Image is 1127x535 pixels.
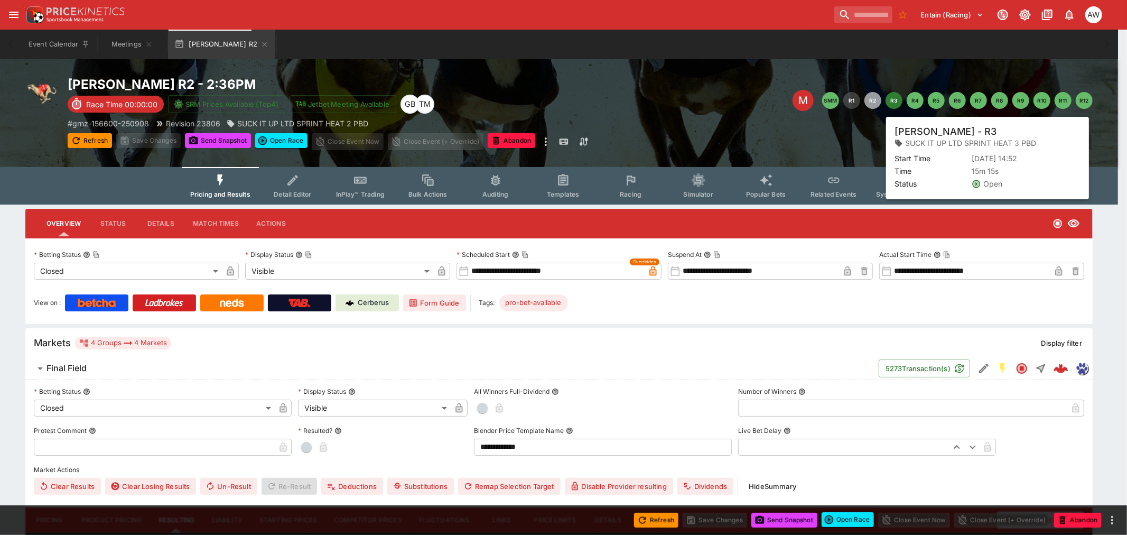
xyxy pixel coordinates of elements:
button: SRM Prices Available (Top4) [168,95,285,113]
p: Display Status [245,250,293,259]
img: Sportsbook Management [46,17,104,22]
img: PriceKinetics [46,7,125,15]
button: No Bookmarks [895,6,911,23]
p: Auto-Save [1055,136,1088,147]
nav: pagination navigation [822,92,1093,109]
div: Closed [34,263,222,280]
button: Open Race [255,133,308,148]
svg: Closed [1016,362,1028,375]
div: Visible [298,400,451,417]
span: Bulk Actions [408,190,448,198]
label: Market Actions [34,462,1084,478]
div: Gary Brigginshaw [400,95,420,114]
div: 4 Groups 4 Markets [79,337,167,349]
img: logo-cerberus--red.svg [1054,361,1068,376]
button: Substitutions [387,478,454,495]
div: split button [255,133,308,148]
a: 74138712-3953-45a1-8af4-ebf76022d018 [1050,358,1072,379]
button: R12 [1076,92,1093,109]
button: R10 [1033,92,1050,109]
button: Overview [38,211,89,236]
p: Display Status [298,387,346,396]
span: Templates [547,190,579,198]
button: Abandon [488,133,535,148]
p: Suspend At [668,250,702,259]
a: Form Guide [403,294,466,311]
button: Dividends [677,478,733,495]
button: Deductions [321,478,383,495]
button: Toggle light/dark mode [1016,5,1035,24]
p: Revision 23806 [166,118,220,129]
p: Scheduled Start [457,250,510,259]
button: Open Race [822,512,874,527]
button: [PERSON_NAME] R2 [168,30,275,59]
div: 74138712-3953-45a1-8af4-ebf76022d018 [1054,361,1068,376]
img: grnz [1076,363,1088,374]
button: Closed [1012,359,1031,378]
p: Override [1005,136,1032,147]
input: search [834,6,892,23]
button: Meetings [98,30,166,59]
label: Tags: [479,294,495,311]
button: Disable Provider resulting [565,478,673,495]
button: Copy To Clipboard [92,251,100,259]
button: R1 [843,92,860,109]
button: Event Calendar [22,30,96,59]
img: Betcha [78,299,116,307]
img: greyhound_racing.png [25,76,59,110]
img: Ladbrokes [145,299,183,307]
svg: Visible [1067,217,1080,230]
button: Status [89,211,137,236]
button: Notifications [1060,5,1079,24]
button: HideSummary [742,478,803,495]
p: All Winners Full-Dividend [474,387,549,396]
button: Match Times [184,211,247,236]
div: split button [822,512,874,527]
h2: Copy To Clipboard [68,76,580,93]
p: Protest Comment [34,426,87,435]
button: R11 [1055,92,1072,109]
button: R6 [949,92,966,109]
div: Edit Meeting [793,90,814,111]
button: Send Snapshot [185,133,251,148]
button: Edit Detail [974,359,993,378]
button: Remap Selection Target [458,478,561,495]
button: more [539,133,552,150]
button: R4 [907,92,924,109]
button: R3 [886,92,902,109]
button: Refresh [634,513,678,528]
button: open drawer [4,5,23,24]
button: Amanda Whitta [1082,3,1105,26]
button: Connected to PK [993,5,1012,24]
span: Mark an event as closed and abandoned. [1054,514,1102,524]
svg: Closed [1053,218,1063,229]
img: PriceKinetics Logo [23,4,44,25]
button: R9 [1012,92,1029,109]
p: Betting Status [34,387,81,396]
span: InPlay™ Trading [336,190,385,198]
p: Race Time 00:00:00 [86,99,157,110]
img: jetbet-logo.svg [295,99,306,109]
button: R5 [928,92,945,109]
button: Send Snapshot [751,513,817,528]
button: Copy To Clipboard [305,251,312,259]
button: Documentation [1038,5,1057,24]
img: Neds [220,299,244,307]
button: Copy To Clipboard [521,251,529,259]
div: Closed [34,400,275,417]
div: Visible [245,263,433,280]
button: Actions [247,211,295,236]
span: Mark an event as closed and abandoned. [488,135,535,145]
p: Number of Winners [738,387,796,396]
p: Resulted? [298,426,332,435]
button: R2 [864,92,881,109]
span: Overridden [633,259,656,265]
p: Copy To Clipboard [68,118,149,129]
button: Select Tenant [915,6,990,23]
button: Clear Results [34,478,101,495]
span: Auditing [482,190,508,198]
span: Popular Bets [746,190,786,198]
div: grnz [1076,362,1088,375]
div: SUCK IT UP LTD SPRINT HEAT 2 PBD [227,118,368,129]
div: Amanda Whitta [1085,6,1102,23]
